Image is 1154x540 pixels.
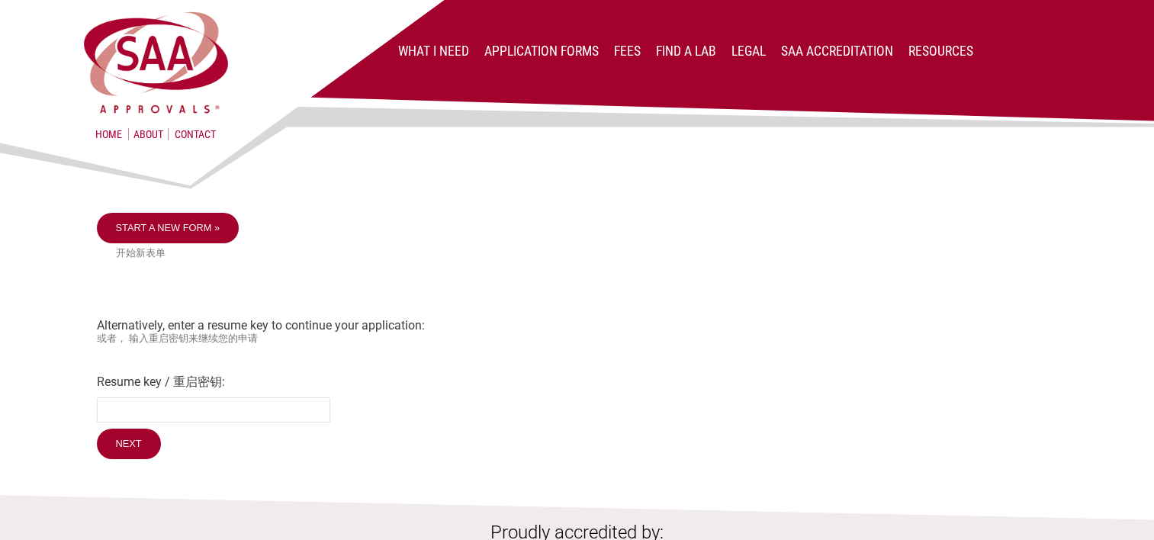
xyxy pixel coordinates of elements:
[97,213,239,243] a: Start a new form »
[95,128,122,140] a: Home
[656,43,716,59] a: Find a lab
[484,43,599,59] a: Application Forms
[81,9,231,116] img: SAA Approvals
[175,128,216,140] a: Contact
[731,43,766,59] a: Legal
[398,43,469,59] a: What I Need
[97,333,1058,346] small: 或者， 输入重启密钥来继续您的申请
[97,213,1058,463] div: Alternatively, enter a resume key to continue your application:
[116,247,1058,260] small: 开始新表单
[908,43,973,59] a: Resources
[97,374,1058,391] label: Resume key / 重启密钥:
[97,429,161,459] input: Next
[614,43,641,59] a: Fees
[781,43,893,59] a: SAA Accreditation
[128,128,169,140] a: About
